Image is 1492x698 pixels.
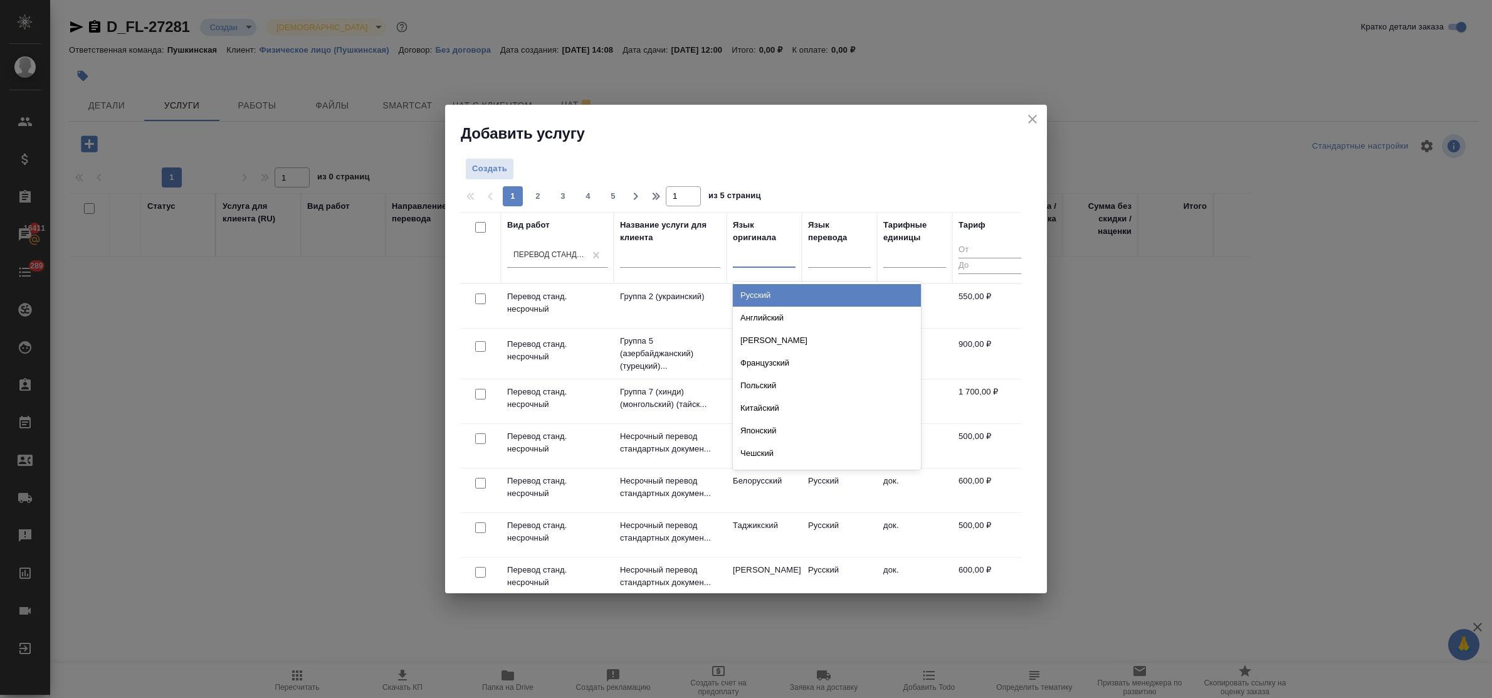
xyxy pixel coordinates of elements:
button: 3 [553,186,573,206]
p: Перевод станд. несрочный [507,564,607,589]
span: из 5 страниц [708,188,761,206]
div: Польский [733,374,921,397]
td: Русский [802,513,877,557]
p: Группа 2 (украинский) [620,290,720,303]
div: Английский [733,307,921,329]
td: Русский [802,468,877,512]
td: Азербайджанский [727,332,802,376]
button: 4 [578,186,598,206]
p: Несрочный перевод стандартных докумен... [620,430,720,455]
button: 5 [603,186,623,206]
span: 5 [603,190,623,203]
p: Несрочный перевод стандартных докумен... [620,519,720,544]
span: 3 [553,190,573,203]
td: Русский [802,558,877,601]
div: Тариф [959,219,985,231]
div: Французский [733,352,921,374]
span: 4 [578,190,598,203]
span: Создать [472,162,507,176]
td: док. [877,468,952,512]
div: Язык оригинала [733,219,796,244]
div: Русский [733,284,921,307]
td: Хинди [727,379,802,423]
h2: Добавить услугу [461,124,1047,144]
td: Английский [727,424,802,468]
p: Несрочный перевод стандартных докумен... [620,475,720,500]
p: Перевод станд. несрочный [507,475,607,500]
button: 2 [528,186,548,206]
td: 600,00 ₽ [952,468,1027,512]
p: Перевод станд. несрочный [507,386,607,411]
span: 2 [528,190,548,203]
div: Вид работ [507,219,550,231]
td: Таджикский [727,513,802,557]
div: [PERSON_NAME] [733,329,921,352]
td: 500,00 ₽ [952,513,1027,557]
input: До [959,258,1021,273]
div: Язык перевода [808,219,871,244]
p: Несрочный перевод стандартных докумен... [620,564,720,589]
td: Белорусский [727,468,802,512]
button: Создать [465,158,514,180]
div: Китайский [733,397,921,420]
p: Перевод станд. несрочный [507,430,607,455]
td: 500,00 ₽ [952,424,1027,468]
p: Группа 7 (хинди) (монгольский) (тайск... [620,386,720,411]
input: От [959,243,1021,258]
div: Сербский [733,465,921,487]
div: Перевод станд. несрочный [513,250,586,261]
td: док. [877,558,952,601]
td: 550,00 ₽ [952,284,1027,328]
p: Перевод станд. несрочный [507,519,607,544]
td: док. [877,513,952,557]
td: 900,00 ₽ [952,332,1027,376]
td: 600,00 ₽ [952,558,1027,601]
p: Перевод станд. несрочный [507,290,607,315]
div: Чешский [733,442,921,465]
td: Украинский [727,284,802,328]
td: 1 700,00 ₽ [952,379,1027,423]
div: Название услуги для клиента [620,219,720,244]
button: close [1023,110,1042,129]
div: Японский [733,420,921,442]
td: [PERSON_NAME] [727,558,802,601]
p: Перевод станд. несрочный [507,338,607,363]
div: Тарифные единицы [883,219,946,244]
p: Группа 5 (азербайджанский) (турецкий)... [620,335,720,373]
